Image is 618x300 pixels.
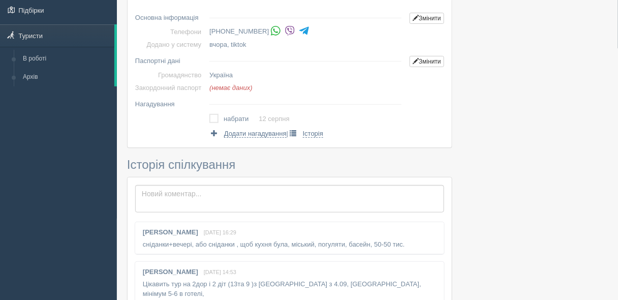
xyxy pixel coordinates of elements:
span: [DATE] 14:53 [204,269,236,275]
b: [PERSON_NAME] [143,268,198,276]
div: сніданки+вечері, або сніданки , щоб кухня була, міський, погуляти, басейн, 50-50 тис. [135,222,444,254]
h3: Історія спілкування [127,158,452,171]
span: Історія [303,130,323,138]
td: Закордонний паспорт [135,81,205,94]
img: viber-colored.svg [285,25,295,36]
span: [DATE] 16:29 [204,229,236,235]
span: Додати нагадування [224,130,287,138]
td: Нагадування [135,94,205,110]
td: Паспортні дані [135,51,205,69]
a: В роботі [18,50,114,68]
a: Історія [288,129,323,138]
img: telegram-colored-4375108.svg [299,25,310,36]
div: | [209,112,406,138]
td: Додано у систему [135,38,205,51]
td: Основна інформація [135,8,205,25]
a: 12 серпня [259,115,290,123]
b: [PERSON_NAME] [143,228,198,236]
td: Громадянство [135,69,205,81]
td: набрати [224,112,259,126]
td: , tiktok [205,38,406,51]
a: Змінити [410,56,444,67]
span: (немає даних) [209,84,252,92]
li: [PHONE_NUMBER] [209,24,406,39]
a: Архів [18,68,114,86]
a: Додати нагадування [209,129,286,138]
a: Змінити [410,13,444,24]
td: Україна [205,69,406,81]
img: whatsapp-colored.svg [270,25,281,36]
td: Телефони [135,25,205,38]
span: вчора [209,41,227,48]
